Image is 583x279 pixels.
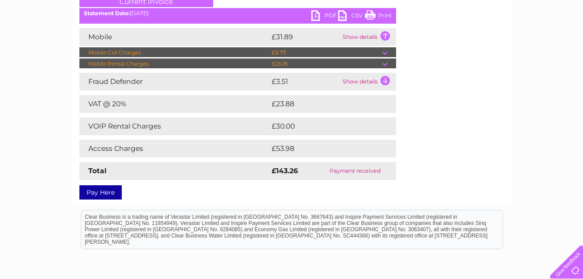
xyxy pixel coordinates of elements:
[81,5,503,43] div: Clear Business is a trading name of Verastar Limited (registered in [GEOGRAPHIC_DATA] No. 3667643...
[269,95,378,113] td: £23.88
[473,38,500,45] a: Telecoms
[340,28,396,46] td: Show details
[269,58,382,69] td: £26.16
[269,117,379,135] td: £30.00
[365,10,392,23] a: Print
[269,47,382,58] td: £5.73
[84,10,130,17] b: Statement Date:
[79,140,269,158] td: Access Charges
[21,23,66,50] img: logo.png
[272,167,298,175] strong: £143.26
[426,38,443,45] a: Water
[554,38,575,45] a: Log out
[524,38,546,45] a: Contact
[269,73,340,91] td: £3.51
[79,47,269,58] td: Mobile Call Charges
[311,10,338,23] a: PDF
[415,4,476,16] a: 0333 014 3131
[79,117,269,135] td: VOIP Rental Charges
[340,73,396,91] td: Show details
[79,73,269,91] td: Fraud Defender
[314,162,396,180] td: Payment received
[338,10,365,23] a: CSV
[79,58,269,69] td: Mobile Rental Charges
[269,28,340,46] td: £31.89
[448,38,468,45] a: Energy
[505,38,518,45] a: Blog
[269,140,378,158] td: £53.98
[79,10,396,17] div: [DATE]
[79,185,122,200] a: Pay Here
[79,28,269,46] td: Mobile
[88,167,107,175] strong: Total
[79,95,269,113] td: VAT @ 20%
